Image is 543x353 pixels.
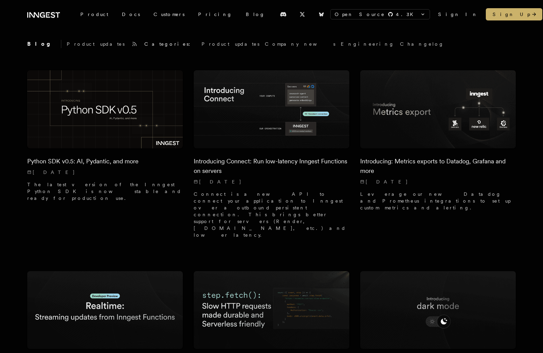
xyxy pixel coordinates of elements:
[194,70,349,244] a: Featured image for Introducing Connect: Run low-latency Inngest Functions on servers blog postInt...
[360,70,516,148] img: Featured image for Introducing: Metrics exports to Datadog, Grafana and more blog post
[438,11,478,18] a: Sign In
[27,271,183,349] img: Featured image for Developer Preview: Realtime blog post
[202,41,259,47] a: Product updates
[295,9,310,20] a: X
[115,8,147,20] a: Docs
[396,11,417,18] span: 4.3 K
[276,9,291,20] a: Discord
[194,271,349,349] img: Featured image for Introducing: step.fetch() blog post
[191,8,239,20] a: Pricing
[265,41,335,47] a: Company news
[27,70,183,148] img: Featured image for Python SDK v0.5: AI, Pydantic, and more blog post
[147,8,191,20] a: Customers
[360,271,516,349] img: Featured image for Introducing dark mode blog post
[360,191,516,211] p: Leverage our new Datadog and Prometheus integrations to set up custom metrics and alerting.
[486,8,542,20] a: Sign Up
[360,70,516,217] a: Featured image for Introducing: Metrics exports to Datadog, Grafana and more blog postIntroducing...
[341,41,395,47] a: Engineering
[194,157,349,176] h2: Introducing Connect: Run low-latency Inngest Functions on servers
[360,178,516,185] p: [DATE]
[360,157,516,176] h2: Introducing: Metrics exports to Datadog, Grafana and more
[335,11,385,18] span: Open Source
[144,41,196,47] span: Categories:
[194,191,349,238] p: Connect is a new API to connect your application to Inngest over a outbound persistent connection...
[314,9,329,20] a: Bluesky
[27,157,183,166] h2: Python SDK v0.5: AI, Pydantic, and more
[27,40,61,48] h2: Blog
[194,70,349,148] img: Featured image for Introducing Connect: Run low-latency Inngest Functions on servers blog post
[400,41,444,47] a: Changelog
[27,181,183,202] p: The latest version of the Inngest Python SDK is now stable and ready for production use.
[67,41,125,47] p: Product updates
[27,70,183,207] a: Featured image for Python SDK v0.5: AI, Pydantic, and more blog postPython SDK v0.5: AI, Pydantic...
[74,8,115,20] div: Product
[27,169,183,176] p: [DATE]
[239,8,272,20] a: Blog
[194,178,349,185] p: [DATE]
